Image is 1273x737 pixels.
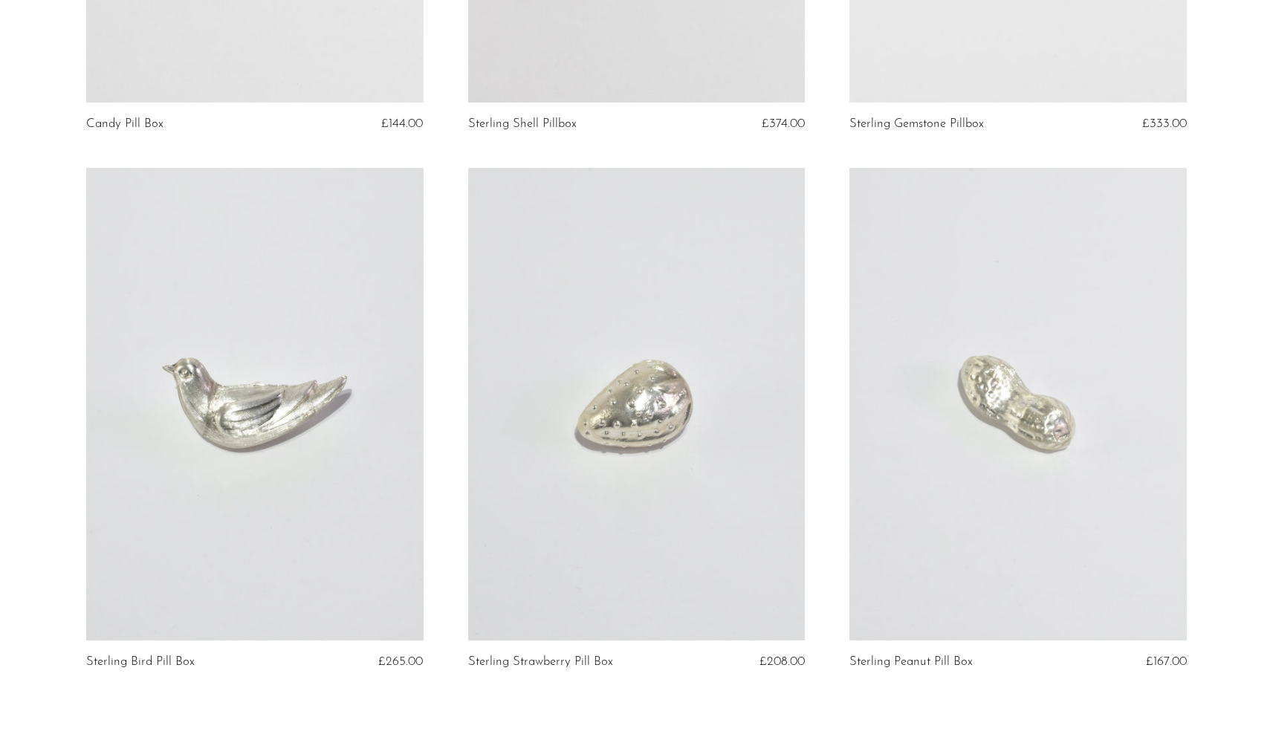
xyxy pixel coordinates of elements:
[468,655,613,669] a: Sterling Strawberry Pill Box
[849,117,984,131] a: Sterling Gemstone Pillbox
[762,117,805,130] span: £374.00
[759,655,805,668] span: £208.00
[381,117,423,130] span: £144.00
[378,655,423,668] span: £265.00
[468,117,577,131] a: Sterling Shell Pillbox
[86,117,163,131] a: Candy Pill Box
[86,655,195,669] a: Sterling Bird Pill Box
[1142,117,1187,130] span: £333.00
[849,655,973,669] a: Sterling Peanut Pill Box
[1146,655,1187,668] span: £167.00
